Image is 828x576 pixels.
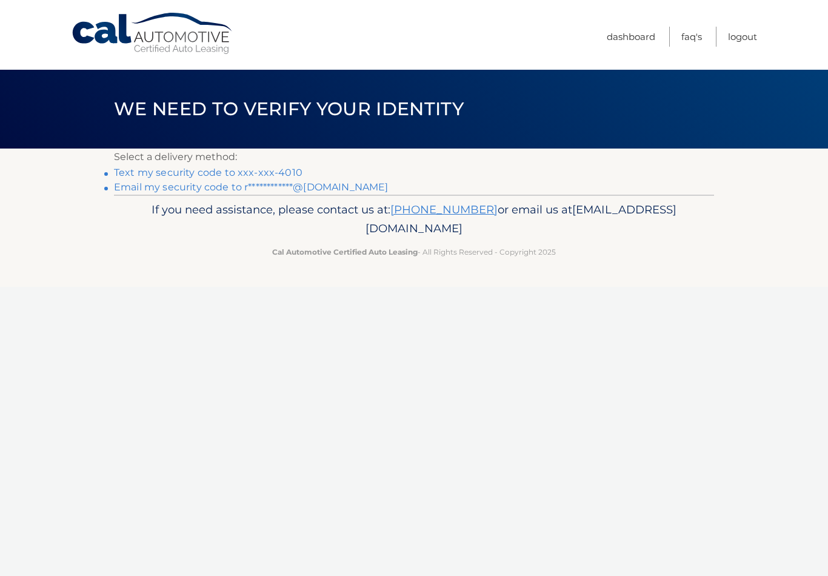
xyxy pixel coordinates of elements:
span: We need to verify your identity [114,98,464,120]
a: Logout [728,27,757,47]
strong: Cal Automotive Certified Auto Leasing [272,247,418,256]
a: Cal Automotive [71,12,235,55]
p: If you need assistance, please contact us at: or email us at [122,200,706,239]
a: Text my security code to xxx-xxx-4010 [114,167,302,178]
a: FAQ's [681,27,702,47]
p: Select a delivery method: [114,149,714,166]
p: - All Rights Reserved - Copyright 2025 [122,246,706,258]
a: [PHONE_NUMBER] [390,203,498,216]
a: Dashboard [607,27,655,47]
